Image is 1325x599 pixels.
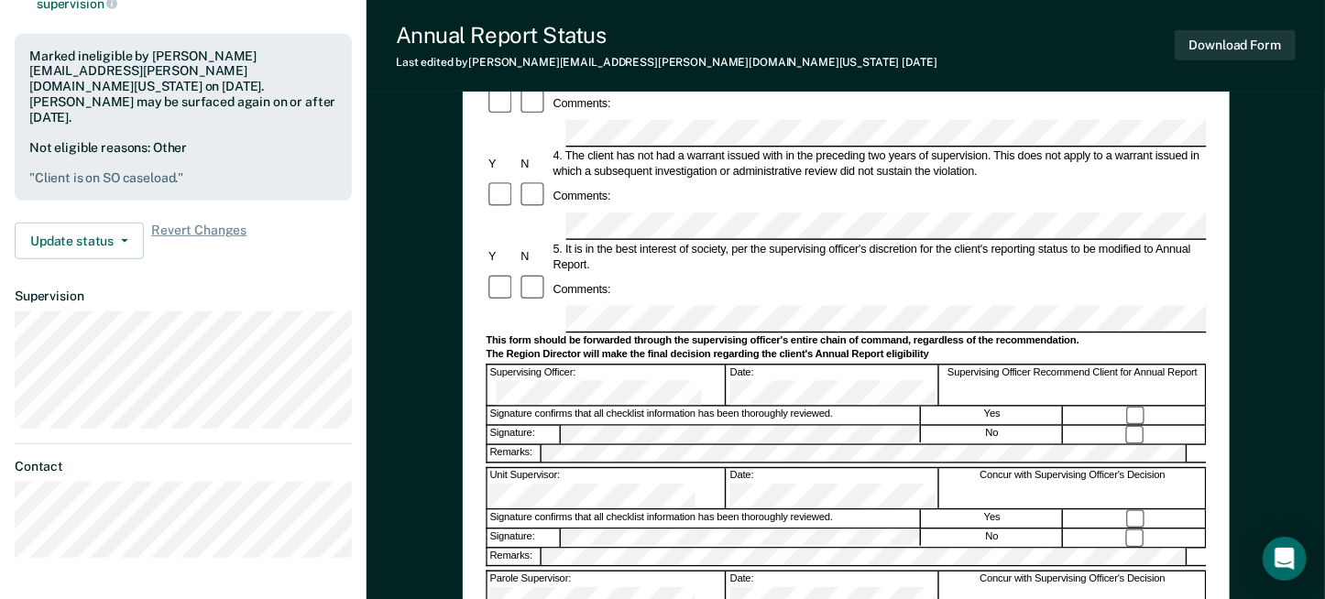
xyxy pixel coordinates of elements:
div: Remarks: [487,446,542,462]
div: Marked ineligible by [PERSON_NAME][EMAIL_ADDRESS][PERSON_NAME][DOMAIN_NAME][US_STATE] on [DATE]. ... [29,49,337,125]
dt: Contact [15,459,352,474]
div: Comments: [550,189,612,204]
div: 4. The client has not had a warrant issued with in the preceding two years of supervision. This d... [550,149,1206,180]
div: No [922,427,1064,445]
div: Unit Supervisor: [487,468,726,509]
div: The Region Director will make the final decision regarding the client's Annual Report eligibility [486,349,1206,363]
div: Signature confirms that all checklist information has been thoroughly reviewed. [487,510,920,528]
span: [DATE] [903,56,937,69]
div: No [922,530,1064,549]
div: Date: [727,365,938,407]
div: Y [486,249,518,265]
button: Download Form [1175,30,1296,60]
div: Signature: [487,530,560,549]
div: Signature confirms that all checklist information has been thoroughly reviewed. [487,408,920,426]
div: Yes [922,510,1063,528]
div: Concur with Supervising Officer's Decision [939,468,1206,509]
div: This form should be forwarded through the supervising officer's entire chain of command, regardle... [486,334,1206,348]
div: Comments: [550,282,612,298]
div: Comments: [550,96,612,112]
div: Open Intercom Messenger [1263,537,1307,581]
div: Not eligible reasons: Other [29,140,337,186]
button: Update status [15,223,144,259]
div: Remarks: [487,550,542,565]
div: Yes [922,408,1063,426]
div: Date: [727,468,938,509]
div: Annual Report Status [396,22,937,49]
div: N [518,157,550,172]
div: N [518,249,550,265]
dt: Supervision [15,289,352,304]
div: Supervising Officer Recommend Client for Annual Report [939,365,1206,407]
div: Last edited by [PERSON_NAME][EMAIL_ADDRESS][PERSON_NAME][DOMAIN_NAME][US_STATE] [396,56,937,69]
span: Revert Changes [151,223,246,259]
pre: " Client is on SO caseload. " [29,170,337,186]
div: Signature: [487,427,560,445]
div: Y [486,157,518,172]
div: Supervising Officer: [487,365,726,407]
div: 5. It is in the best interest of society, per the supervising officer's discretion for the client... [550,242,1206,273]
